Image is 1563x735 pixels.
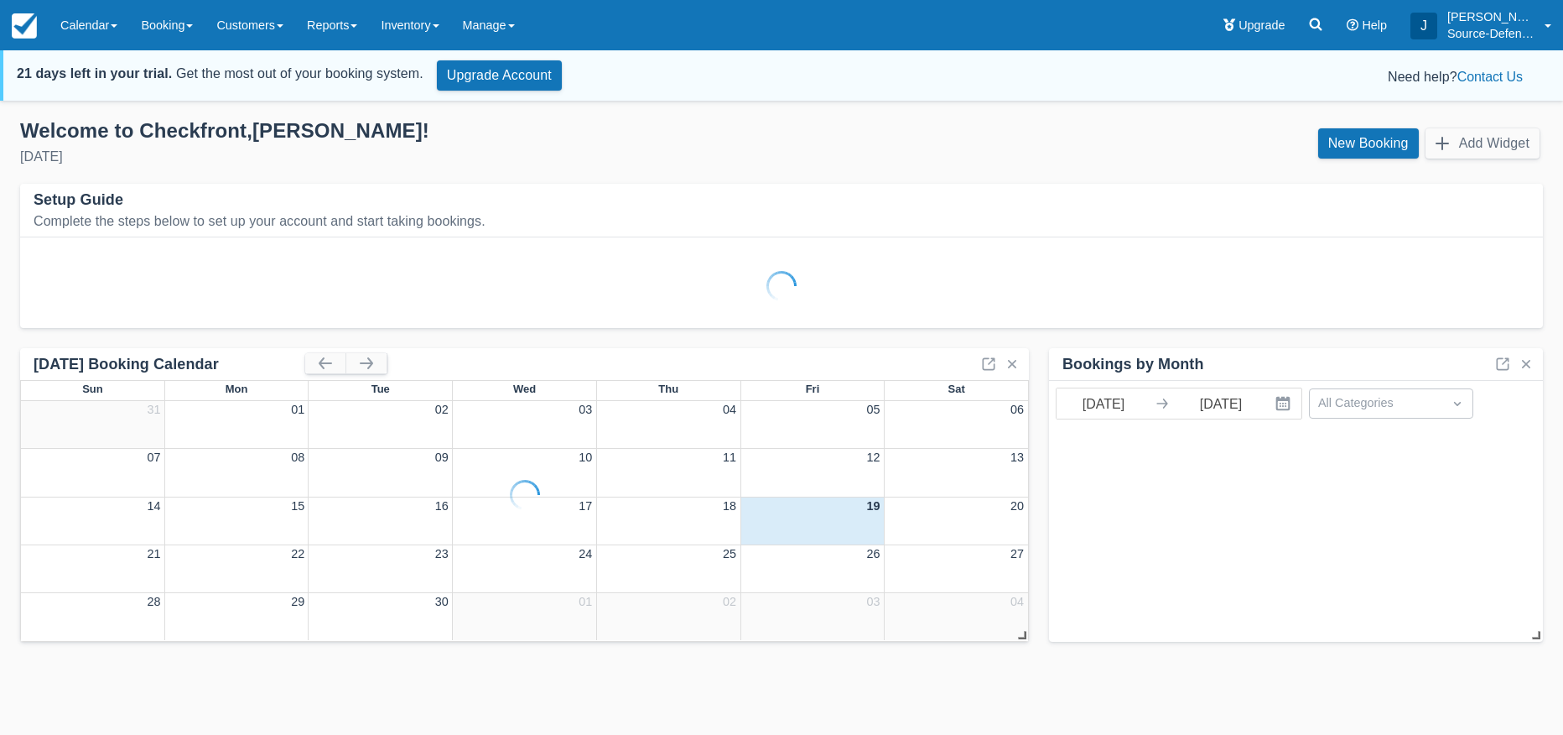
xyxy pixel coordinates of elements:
[1010,451,1024,464] a: 13
[34,190,123,210] div: Setup Guide
[435,595,449,608] a: 30
[437,60,562,91] a: Upgrade Account
[435,451,449,464] a: 09
[866,595,880,608] a: 03
[1268,388,1301,419] button: Interact with the calendar and add the check-in date for your trip.
[1010,547,1024,560] a: 27
[435,403,449,416] a: 02
[148,499,161,513] a: 14
[435,547,449,560] a: 23
[1447,8,1534,25] p: [PERSON_NAME] ([PERSON_NAME])
[1347,19,1358,31] i: Help
[1447,25,1534,42] p: Source-Defence-Test
[1410,13,1437,39] div: J
[148,547,161,560] a: 21
[579,499,592,513] a: 17
[589,67,1523,87] div: Need help?
[723,547,736,560] a: 25
[291,547,304,560] a: 22
[579,403,592,416] a: 03
[17,64,423,84] div: Get the most out of your booking system.
[723,595,736,608] a: 02
[291,595,304,608] a: 29
[866,547,880,560] a: 26
[866,403,880,416] a: 05
[866,499,880,513] a: 19
[579,595,592,608] a: 01
[1238,18,1285,32] span: Upgrade
[723,451,736,464] a: 11
[1062,355,1204,374] div: Bookings by Month
[1174,388,1268,419] input: End Date
[866,451,880,464] a: 12
[148,595,161,608] a: 28
[1457,67,1523,87] button: Contact Us
[1057,388,1150,419] input: Start Date
[20,147,768,167] div: [DATE]
[20,118,768,143] div: Welcome to Checkfront , [PERSON_NAME] !
[291,499,304,513] a: 15
[435,499,449,513] a: 16
[1425,128,1540,159] button: Add Widget
[291,451,304,464] a: 08
[17,66,172,81] strong: 21 days left in your trial.
[1449,395,1466,412] span: Dropdown icon
[1010,595,1024,608] a: 04
[12,13,37,39] img: checkfront-main-nav-mini-logo.png
[579,547,592,560] a: 24
[291,403,304,416] a: 01
[723,403,736,416] a: 04
[1010,403,1024,416] a: 06
[579,451,592,464] a: 10
[1010,499,1024,513] a: 20
[723,499,736,513] a: 18
[1362,18,1387,32] span: Help
[148,451,161,464] a: 07
[148,403,161,416] a: 31
[34,213,644,230] div: Complete the steps below to set up your account and start taking bookings.
[1318,128,1419,159] a: New Booking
